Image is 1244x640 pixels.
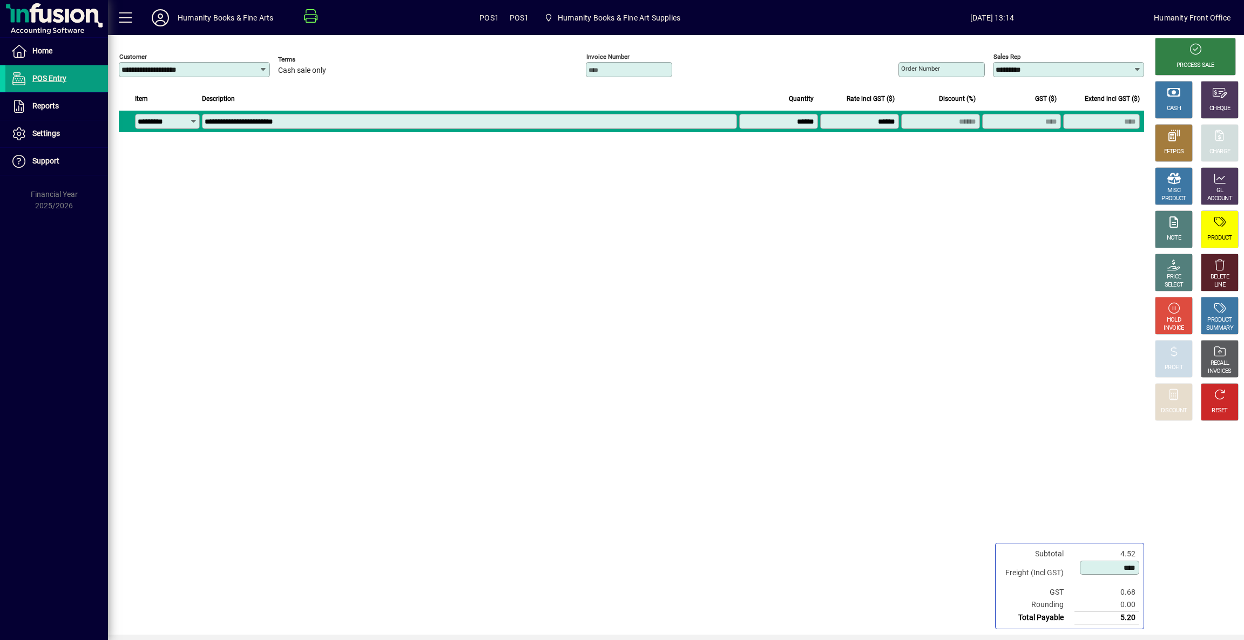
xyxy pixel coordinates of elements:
td: GST [1000,586,1074,598]
span: Quantity [789,93,814,105]
span: POS1 [479,9,499,26]
span: Item [135,93,148,105]
div: PRODUCT [1207,316,1232,324]
div: INVOICES [1208,367,1231,376]
div: PROFIT [1165,364,1183,372]
span: Description [202,93,235,105]
span: POS1 [510,9,529,26]
span: Cash sale only [278,66,326,75]
mat-label: Customer [119,53,147,60]
div: GL [1216,187,1223,195]
mat-label: Sales rep [993,53,1020,60]
div: LINE [1214,281,1225,289]
div: PRICE [1167,273,1181,281]
mat-label: Invoice number [586,53,630,60]
a: Home [5,38,108,65]
div: RESET [1212,407,1228,415]
div: ACCOUNT [1207,195,1232,203]
td: 0.68 [1074,586,1139,598]
span: Discount (%) [939,93,976,105]
span: Humanity Books & Fine Art Supplies [540,8,685,28]
div: CHARGE [1209,148,1231,156]
div: HOLD [1167,316,1181,324]
div: MISC [1167,187,1180,195]
div: CHEQUE [1209,105,1230,113]
span: Humanity Books & Fine Art Supplies [558,9,680,26]
span: Rate incl GST ($) [847,93,895,105]
span: Extend incl GST ($) [1085,93,1140,105]
div: PROCESS SALE [1177,62,1214,70]
span: [DATE] 13:14 [830,9,1154,26]
td: Total Payable [1000,611,1074,624]
a: Support [5,148,108,175]
div: CASH [1167,105,1181,113]
mat-label: Order number [901,65,940,72]
td: 4.52 [1074,548,1139,560]
div: RECALL [1211,359,1229,367]
span: POS Entry [32,74,66,83]
div: EFTPOS [1164,148,1184,156]
div: SELECT [1165,281,1184,289]
td: Freight (Incl GST) [1000,560,1074,586]
td: 5.20 [1074,611,1139,624]
span: Home [32,46,52,55]
div: INVOICE [1164,324,1184,332]
span: Terms [278,56,343,63]
span: Support [32,156,59,165]
a: Settings [5,120,108,147]
span: Reports [32,101,59,110]
td: Rounding [1000,598,1074,611]
div: SUMMARY [1206,324,1233,332]
div: Humanity Books & Fine Arts [178,9,274,26]
span: Settings [32,129,60,138]
div: DISCOUNT [1161,407,1187,415]
div: PRODUCT [1207,234,1232,242]
button: Profile [143,8,178,28]
span: GST ($) [1035,93,1057,105]
div: DELETE [1211,273,1229,281]
div: PRODUCT [1161,195,1186,203]
a: Reports [5,93,108,120]
td: Subtotal [1000,548,1074,560]
div: Humanity Front Office [1154,9,1231,26]
div: NOTE [1167,234,1181,242]
td: 0.00 [1074,598,1139,611]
